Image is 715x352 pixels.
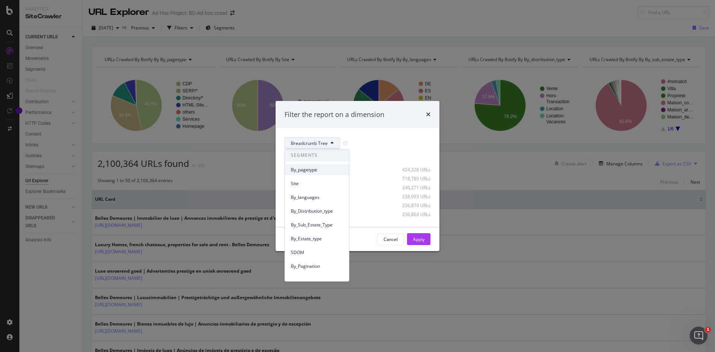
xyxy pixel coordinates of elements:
span: SDOM [291,249,343,256]
div: 236,874 URLs [394,202,430,209]
div: 424,328 URLs [394,167,430,173]
div: 718,789 URLs [394,175,430,182]
span: By_Sub_Estate_Type [291,222,343,228]
span: 1 [705,327,711,333]
div: Select all data available [285,155,430,161]
button: Cancel [377,233,404,245]
div: Cancel [384,236,398,242]
span: GEO_LVL [291,277,343,283]
div: times [426,110,430,120]
button: Apply [407,233,430,245]
div: 238,993 URLs [394,193,430,200]
span: By_Distribution_type [291,208,343,215]
span: SEGMENTS [285,149,349,161]
div: 236,864 URLs [394,211,430,218]
iframe: Intercom live chat [690,327,708,345]
span: By_Estate_type [291,235,343,242]
span: Breadcrumb Tree [291,140,328,146]
div: Apply [413,236,425,242]
button: Breadcrumb Tree [285,137,340,149]
div: 240,271 URLs [394,184,430,191]
span: By_languages [291,194,343,201]
span: By_pagetype [291,167,343,173]
span: Site [291,180,343,187]
span: By_Pagination [291,263,343,270]
div: modal [276,101,439,251]
div: Filter the report on a dimension [285,110,384,120]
